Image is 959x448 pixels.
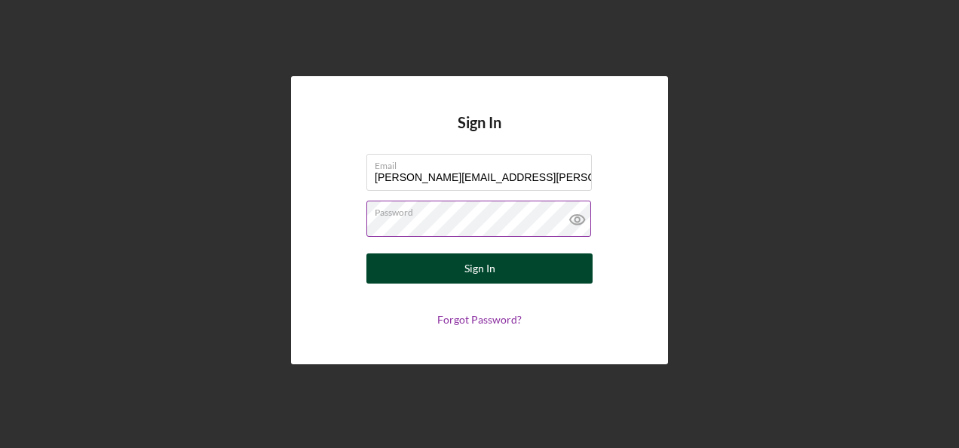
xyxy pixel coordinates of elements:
[375,155,592,171] label: Email
[464,253,495,284] div: Sign In
[437,313,522,326] a: Forgot Password?
[366,253,593,284] button: Sign In
[458,114,501,154] h4: Sign In
[375,201,592,218] label: Password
